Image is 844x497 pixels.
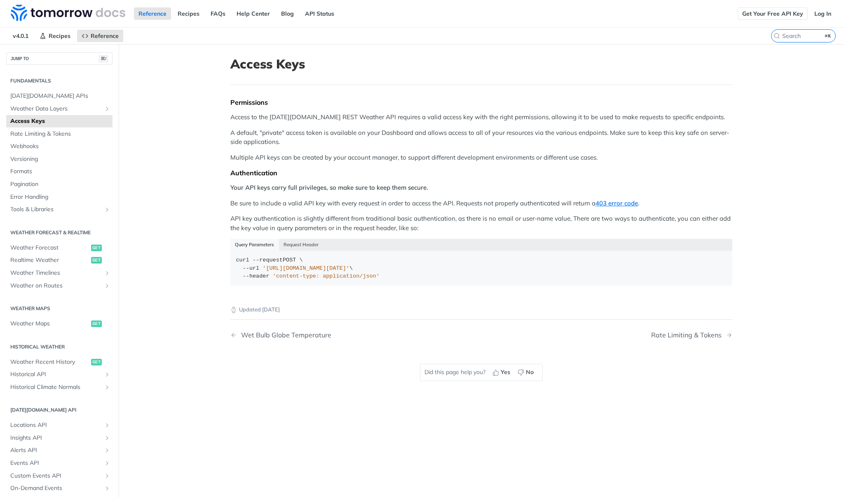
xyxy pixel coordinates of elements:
span: Access Keys [10,117,110,125]
a: Reference [77,30,123,42]
h2: Historical Weather [6,343,113,351]
a: Realtime Weatherget [6,254,113,266]
span: v4.0.1 [8,30,33,42]
span: get [91,359,102,365]
span: get [91,257,102,264]
button: Request Header [279,239,324,250]
a: Pagination [6,178,113,191]
a: Custom Events APIShow subpages for Custom Events API [6,470,113,482]
a: Access Keys [6,115,113,127]
button: Show subpages for Historical Climate Normals [104,384,110,391]
span: Yes [501,368,510,377]
div: POST \ \ [236,256,727,280]
span: --header [243,273,270,279]
span: Formats [10,167,110,176]
span: Realtime Weather [10,256,89,264]
span: No [526,368,534,377]
span: Reference [91,32,119,40]
div: Permissions [230,98,732,106]
button: No [515,366,538,379]
a: Reference [134,7,171,20]
button: Show subpages for Events API [104,460,110,466]
span: get [91,320,102,327]
div: Wet Bulb Globe Temperature [237,331,331,339]
div: Did this page help you? [420,364,543,381]
button: Show subpages for Weather on Routes [104,283,110,289]
svg: Search [774,33,780,39]
span: Recipes [49,32,70,40]
a: Blog [277,7,298,20]
a: Weather Mapsget [6,318,113,330]
button: Show subpages for On-Demand Events [104,485,110,492]
span: [DATE][DOMAIN_NAME] APIs [10,92,110,100]
p: A default, "private" access token is available on your Dashboard and allows access to all of your... [230,128,732,147]
h1: Access Keys [230,57,732,71]
a: Weather Data LayersShow subpages for Weather Data Layers [6,103,113,115]
span: Weather Maps [10,320,89,328]
strong: Your API keys carry full privileges, so make sure to keep them secure. [230,184,428,191]
h2: Fundamentals [6,77,113,85]
span: Pagination [10,180,110,188]
a: Recipes [35,30,75,42]
a: Get Your Free API Key [738,7,808,20]
a: Tools & LibrariesShow subpages for Tools & Libraries [6,203,113,216]
a: Log In [810,7,836,20]
kbd: ⌘K [823,32,833,40]
span: Historical API [10,370,102,379]
button: JUMP TO⌘/ [6,52,113,65]
span: Weather Data Layers [10,105,102,113]
p: Access to the [DATE][DOMAIN_NAME] REST Weather API requires a valid access key with the right per... [230,113,732,122]
span: --request [253,257,283,263]
a: Locations APIShow subpages for Locations API [6,419,113,431]
nav: Pagination Controls [230,323,732,347]
a: On-Demand EventsShow subpages for On-Demand Events [6,482,113,495]
span: get [91,245,102,251]
span: Weather Recent History [10,358,89,366]
button: Show subpages for Alerts API [104,447,110,454]
a: Formats [6,165,113,178]
span: ⌘/ [99,55,108,62]
a: Next Page: Rate Limiting & Tokens [651,331,732,339]
span: Webhooks [10,142,110,151]
a: Error Handling [6,191,113,203]
a: Help Center [232,7,274,20]
a: Weather Recent Historyget [6,356,113,368]
a: Alerts APIShow subpages for Alerts API [6,444,113,457]
div: Authentication [230,169,732,177]
span: --url [243,265,260,271]
button: Show subpages for Tools & Libraries [104,206,110,213]
button: Show subpages for Insights API [104,435,110,441]
button: Show subpages for Weather Timelines [104,270,110,276]
a: Recipes [173,7,204,20]
span: '[URL][DOMAIN_NAME][DATE]' [263,265,349,271]
p: API key authentication is slightly different from traditional basic authentication, as there is n... [230,214,732,233]
h2: Weather Maps [6,305,113,312]
a: Weather on RoutesShow subpages for Weather on Routes [6,280,113,292]
a: Previous Page: Wet Bulb Globe Temperature [230,331,445,339]
p: Multiple API keys can be created by your account manager, to support different development enviro... [230,153,732,163]
span: Weather on Routes [10,282,102,290]
div: Rate Limiting & Tokens [651,331,726,339]
a: Insights APIShow subpages for Insights API [6,432,113,444]
a: Weather TimelinesShow subpages for Weather Timelines [6,267,113,279]
span: Alerts API [10,446,102,455]
button: Yes [490,366,515,379]
a: Historical Climate NormalsShow subpages for Historical Climate Normals [6,381,113,393]
strong: 403 error code [595,199,638,207]
span: Locations API [10,421,102,429]
p: Be sure to include a valid API key with every request in order to access the API. Requests not pr... [230,199,732,208]
span: Rate Limiting & Tokens [10,130,110,138]
span: Weather Timelines [10,269,102,277]
span: Historical Climate Normals [10,383,102,391]
button: Show subpages for Custom Events API [104,473,110,479]
h2: [DATE][DOMAIN_NAME] API [6,406,113,414]
span: curl [236,257,249,263]
img: Tomorrow.io Weather API Docs [11,5,125,21]
a: Webhooks [6,140,113,153]
a: API Status [300,7,339,20]
span: Events API [10,459,102,467]
span: Insights API [10,434,102,442]
span: Tools & Libraries [10,205,102,214]
a: Weather Forecastget [6,242,113,254]
a: Versioning [6,153,113,165]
